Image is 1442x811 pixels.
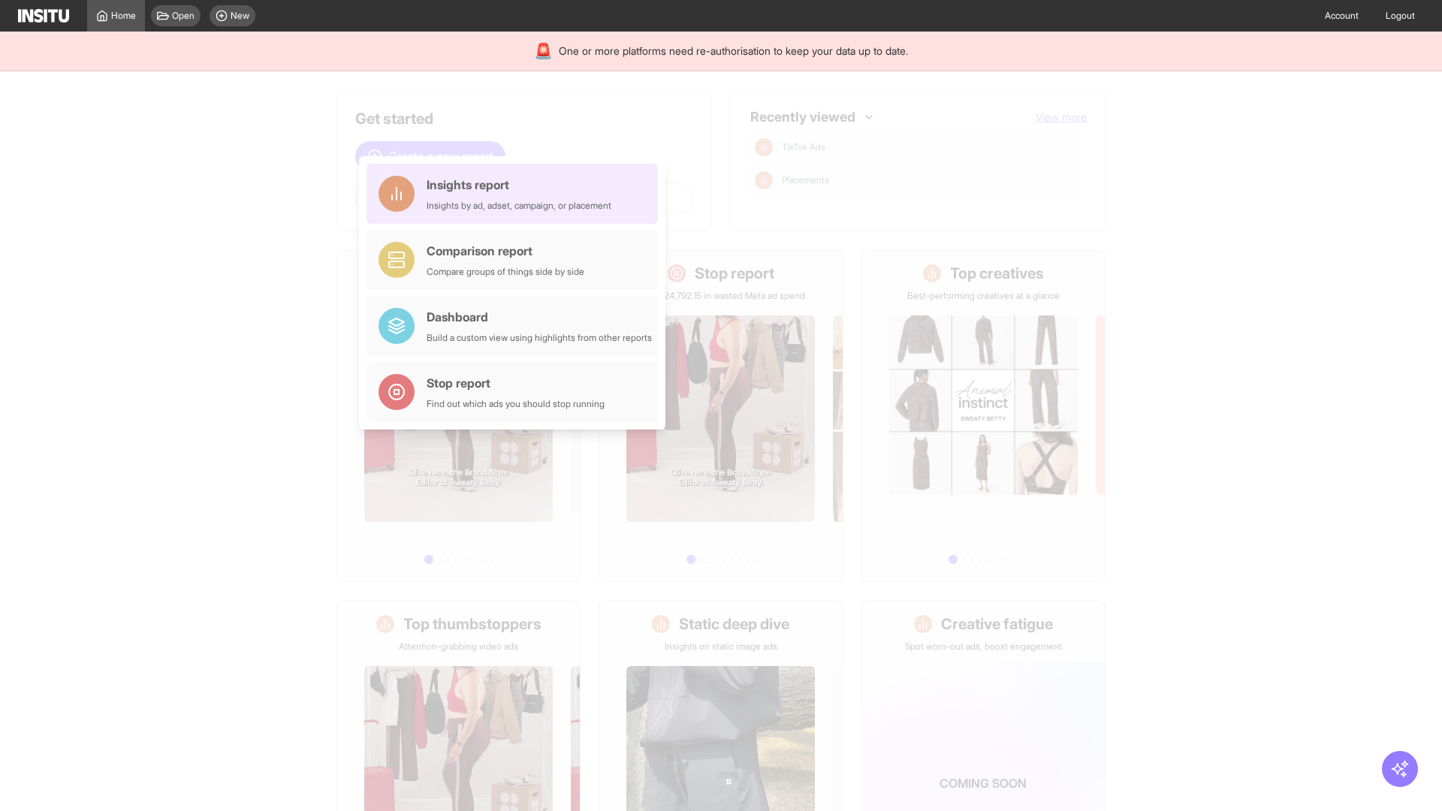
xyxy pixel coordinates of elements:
[231,10,249,22] span: New
[427,332,652,344] div: Build a custom view using highlights from other reports
[427,374,605,392] div: Stop report
[559,44,908,59] span: One or more platforms need re-authorisation to keep your data up to date.
[427,398,605,410] div: Find out which ads you should stop running
[427,200,611,212] div: Insights by ad, adset, campaign, or placement
[534,41,553,62] div: 🚨
[427,176,611,194] div: Insights report
[427,242,584,260] div: Comparison report
[427,308,652,326] div: Dashboard
[111,10,136,22] span: Home
[172,10,195,22] span: Open
[427,266,584,278] div: Compare groups of things side by side
[18,9,69,23] img: Logo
